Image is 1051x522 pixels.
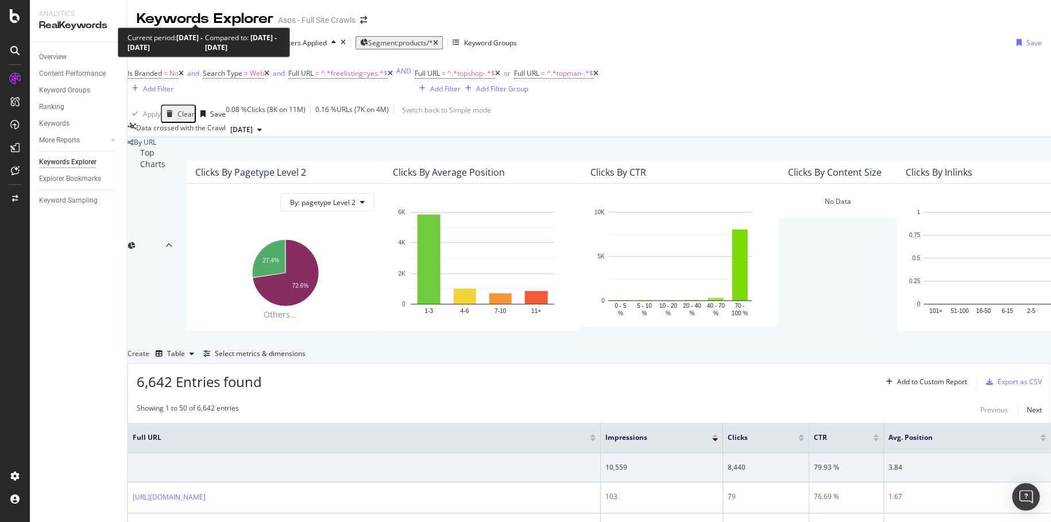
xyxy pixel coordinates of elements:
[127,68,162,78] span: Is Branded
[205,33,277,52] b: [DATE] - [DATE]
[500,68,514,79] button: or
[278,14,356,26] div: Asos - Full Site Crawls
[398,209,405,215] text: 6K
[906,167,972,178] div: Clicks By Inlinks
[273,68,285,78] div: and
[39,156,119,168] a: Keywords Explorer
[127,345,199,363] div: Create
[134,137,156,147] span: By URL
[976,307,991,314] text: 16-50
[597,253,605,260] text: 5K
[262,257,279,263] text: 27.4%
[1012,483,1040,511] div: Open Intercom Messenger
[415,68,440,78] span: Full URL
[659,302,678,308] text: 10 - 20
[196,105,226,123] button: Save
[276,38,327,48] div: 5 Filters Applied
[707,302,725,308] text: 40 - 70
[184,68,203,79] button: and
[728,492,804,502] div: 79
[814,432,856,443] span: CTR
[195,234,374,308] svg: A chart.
[39,101,64,113] div: Ranking
[393,206,572,322] div: A chart.
[203,68,242,78] span: Search Type
[143,109,161,119] div: Apply
[504,68,511,78] div: or
[39,68,106,80] div: Content Performance
[424,307,433,314] text: 1-3
[230,125,253,135] span: 2025 Aug. 12th
[360,16,367,24] div: arrow-right-arrow-left
[205,33,280,52] div: Compared to:
[226,123,266,137] button: [DATE]
[393,65,415,76] button: AND
[39,134,107,146] a: More Reports
[356,36,443,49] button: Segment:products/*
[315,68,319,78] span: =
[888,432,1023,443] span: Avg. Position
[897,378,967,385] div: Add to Custom Report
[605,432,695,443] span: Impressions
[39,195,119,207] a: Keyword Sampling
[590,167,646,178] div: Clicks By CTR
[402,301,405,307] text: 0
[288,68,314,78] span: Full URL
[39,84,90,96] div: Keyword Groups
[929,307,942,314] text: 101+
[399,105,494,115] button: Switch back to Simple mode
[244,68,248,78] span: =
[1012,33,1042,52] button: Save
[713,310,718,316] text: %
[137,403,239,417] div: Showing 1 to 50 of 6,642 entries
[615,302,626,308] text: 0 - 5
[127,33,205,52] div: Current period:
[290,198,356,207] span: By: pagetype Level 2
[547,68,593,78] span: ^.*topman-.*$
[226,105,306,123] div: 0.08 % Clicks ( 8K on 11M )
[689,310,694,316] text: %
[396,66,411,76] div: AND
[980,403,1008,417] button: Previous
[735,302,744,308] text: 70 -
[151,345,199,363] button: Table
[601,297,605,304] text: 0
[888,462,1046,473] div: 3.84
[814,492,879,502] div: 76.69 %
[453,33,517,52] button: Keyword Groups
[368,38,433,48] span: Segment: products/*
[605,492,718,502] div: 103
[683,302,701,308] text: 20 - 40
[187,68,199,78] div: and
[732,310,748,316] text: 100 %
[998,377,1042,386] div: Export as CSV
[825,196,851,206] div: No Data
[788,167,882,178] div: Clicks By Content Size
[137,9,273,29] div: Keywords Explorer
[1027,403,1042,417] button: Next
[133,492,206,503] a: [URL][DOMAIN_NAME]
[137,372,262,391] span: 6,642 Entries found
[161,105,196,123] button: Clear
[415,82,461,95] button: Add Filter
[140,147,165,344] div: Top Charts
[39,9,118,19] div: Analytics
[39,19,118,32] div: RealKeywords
[133,432,573,443] span: Full URL
[250,68,264,78] span: Web
[514,68,539,78] span: Full URL
[169,68,179,78] span: No
[637,302,652,308] text: 5 - 10
[494,307,506,314] text: 7-10
[315,105,389,123] div: 0.16 % URLs ( 7K on 4M )
[259,308,302,322] span: Others...
[461,307,469,314] text: 4-6
[442,68,446,78] span: =
[541,68,545,78] span: =
[127,137,156,147] div: legacy label
[341,39,346,46] div: times
[590,206,770,318] svg: A chart.
[531,307,541,314] text: 11+
[215,349,306,358] div: Select metrics & dimensions
[666,310,671,316] text: %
